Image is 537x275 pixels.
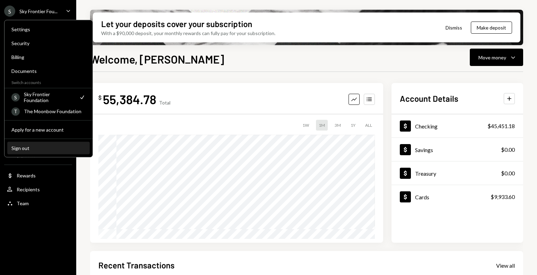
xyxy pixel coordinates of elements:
[316,120,328,131] div: 1M
[415,194,429,200] div: Cards
[362,120,375,131] div: ALL
[391,114,523,137] a: Checking$45,451.18
[391,185,523,208] a: Cards$9,933.60
[7,51,90,63] a: Billing
[7,37,90,49] a: Security
[496,262,515,269] div: View all
[400,93,458,104] h2: Account Details
[24,91,74,103] div: Sky Frontier Foundation
[101,30,275,37] div: With a $90,000 deposit, your monthly rewards can fully pay for your subscription.
[11,40,86,46] div: Security
[491,193,515,201] div: $9,933.60
[4,6,15,17] div: S
[159,100,170,106] div: Total
[470,49,523,66] button: Move money
[4,169,72,182] a: Rewards
[17,186,40,192] div: Recipients
[5,78,93,85] div: Switch accounts
[348,120,358,131] div: 1Y
[17,200,29,206] div: Team
[7,124,90,136] button: Apply for a new account
[496,261,515,269] a: View all
[471,22,512,34] button: Make deposit
[11,54,86,60] div: Billing
[7,142,90,155] button: Sign out
[437,19,471,36] button: Dismiss
[24,108,86,114] div: The Moonbow Foundation
[415,170,436,177] div: Treasury
[103,91,156,107] div: 55,384.78
[98,94,102,101] div: $
[415,123,438,130] div: Checking
[7,105,90,117] a: TThe Moonbow Foundation
[11,68,86,74] div: Documents
[4,183,72,195] a: Recipients
[90,52,224,66] h1: Welcome, [PERSON_NAME]
[11,26,86,32] div: Settings
[11,107,20,116] div: T
[391,161,523,185] a: Treasury$0.00
[391,138,523,161] a: Savings$0.00
[478,54,506,61] div: Move money
[4,197,72,209] a: Team
[7,23,90,35] a: Settings
[487,122,515,130] div: $45,451.18
[501,169,515,177] div: $0.00
[17,173,36,178] div: Rewards
[300,120,312,131] div: 1W
[19,8,58,14] div: Sky Frontier Fou...
[7,65,90,77] a: Documents
[11,127,86,133] div: Apply for a new account
[332,120,344,131] div: 3M
[501,145,515,154] div: $0.00
[11,145,86,151] div: Sign out
[101,18,252,30] div: Let your deposits cover your subscription
[415,147,433,153] div: Savings
[98,259,175,271] h2: Recent Transactions
[11,93,20,101] div: S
